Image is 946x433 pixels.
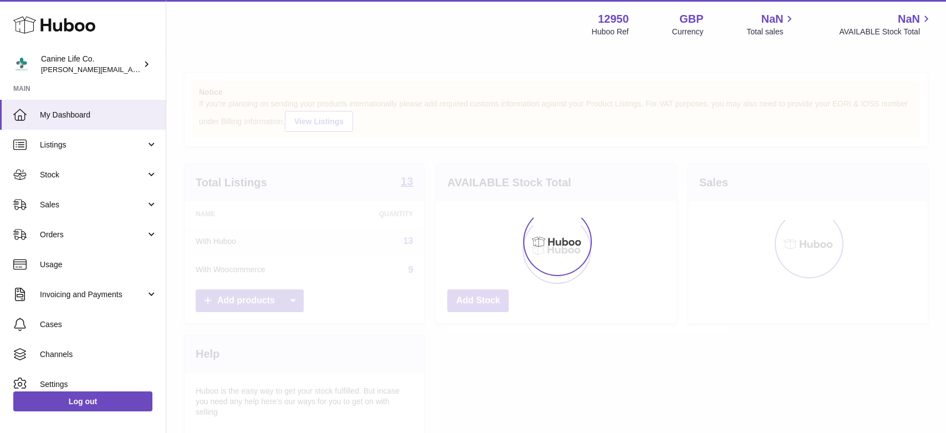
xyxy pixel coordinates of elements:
span: Orders [40,230,146,240]
span: Total sales [746,27,796,37]
strong: GBP [679,12,703,27]
span: My Dashboard [40,110,157,120]
span: Sales [40,200,146,210]
div: Canine Life Co. [41,54,141,75]
a: NaN Total sales [746,12,796,37]
span: [PERSON_NAME][EMAIL_ADDRESS][DOMAIN_NAME] [41,65,222,74]
span: NaN [898,12,920,27]
span: Settings [40,379,157,390]
span: Stock [40,170,146,180]
div: Currency [672,27,704,37]
a: NaN AVAILABLE Stock Total [839,12,933,37]
div: Huboo Ref [592,27,629,37]
span: AVAILABLE Stock Total [839,27,933,37]
span: Channels [40,349,157,360]
span: Invoicing and Payments [40,289,146,300]
span: Usage [40,259,157,270]
span: Cases [40,319,157,330]
span: Listings [40,140,146,150]
span: NaN [761,12,783,27]
strong: 12950 [598,12,629,27]
a: Log out [13,391,152,411]
img: kevin@clsgltd.co.uk [13,56,30,73]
